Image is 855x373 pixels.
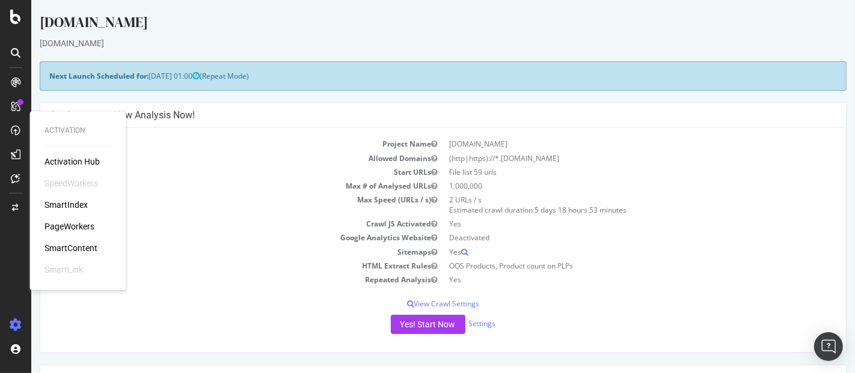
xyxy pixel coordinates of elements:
td: Repeated Analysis [18,273,412,287]
td: 1,000,000 [412,179,806,193]
span: 5 days 18 hours 53 minutes [503,205,595,215]
td: Allowed Domains [18,151,412,165]
td: Sitemaps [18,245,412,259]
td: File list 59 urls [412,165,806,179]
td: Project Name [18,137,412,151]
a: PageWorkers [44,220,94,232]
div: Open Intercom Messenger [814,332,843,361]
a: SmartIndex [44,199,88,211]
a: Settings [438,318,465,329]
div: [DOMAIN_NAME] [8,37,815,49]
td: Crawl JS Activated [18,217,412,231]
td: Google Analytics Website [18,231,412,244]
td: Start URLs [18,165,412,179]
div: Activation [44,126,112,136]
div: (Repeat Mode) [8,61,815,91]
td: HTML Extract Rules [18,259,412,273]
div: SmartLink [44,264,83,276]
div: [DOMAIN_NAME] [8,12,815,37]
td: Yes [412,273,806,287]
td: (http|https)://*.[DOMAIN_NAME] [412,151,806,165]
p: View Crawl Settings [18,299,806,309]
td: [DOMAIN_NAME] [412,137,806,151]
a: SmartContent [44,242,97,254]
button: Yes! Start Now [360,315,434,334]
td: Yes [412,217,806,231]
td: Max # of Analysed URLs [18,179,412,193]
h4: Configure your New Analysis Now! [18,109,806,121]
td: Deactivated [412,231,806,244]
span: [DATE] 01:00 [117,71,168,81]
strong: Next Launch Scheduled for: [18,71,117,81]
td: 2 URLs / s Estimated crawl duration: [412,193,806,217]
td: Yes [412,245,806,259]
div: SpeedWorkers [44,177,98,189]
td: Max Speed (URLs / s) [18,193,412,217]
td: OOS Products, Product count on PLPs [412,259,806,273]
a: Activation Hub [44,156,100,168]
